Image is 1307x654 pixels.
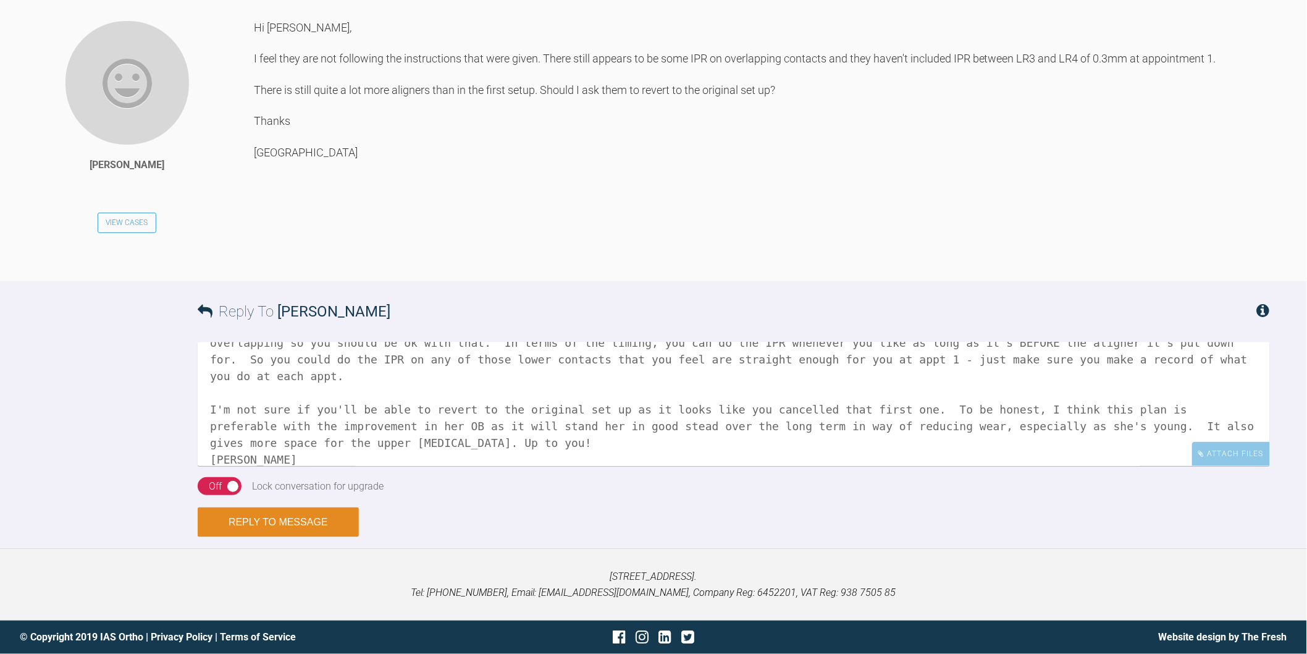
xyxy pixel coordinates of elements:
[20,629,442,645] div: © Copyright 2019 IAS Ortho | |
[20,569,1287,600] p: [STREET_ADDRESS]. Tel: [PHONE_NUMBER], Email: [EMAIL_ADDRESS][DOMAIN_NAME], Company Reg: 6452201,...
[254,20,1270,263] div: Hi [PERSON_NAME], I feel they are not following the instructions that were given. There still app...
[1159,631,1287,643] a: Website design by The Fresh
[151,631,212,643] a: Privacy Policy
[253,478,384,495] div: Lock conversation for upgrade
[198,342,1270,466] textarea: Hi [PERSON_NAME], I think the IPR is ok in terms of contacts, I don't think they can round trip a...
[1192,442,1270,466] div: Attach Files
[220,631,296,643] a: Terms of Service
[64,20,190,146] img: Rupen Patel
[90,157,164,173] div: [PERSON_NAME]
[98,213,157,234] a: View Cases
[198,300,390,323] h3: Reply To
[277,303,390,320] span: [PERSON_NAME]
[209,478,222,495] div: Off
[198,507,359,537] button: Reply to Message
